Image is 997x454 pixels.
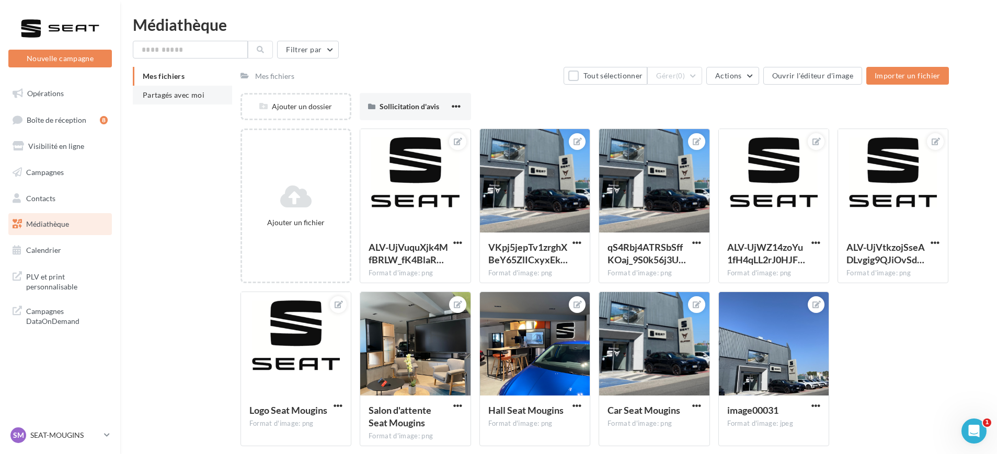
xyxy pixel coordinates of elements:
[8,425,112,445] a: SM SEAT-MOUGINS
[608,269,701,278] div: Format d'image: png
[647,67,702,85] button: Gérer(0)
[369,241,448,265] span: ALV-UjVuquXjk4MfBRLW_fK4BlaRQO9CH8Dkgcp4lo16HLpqsVwmDyR0
[26,270,108,292] span: PLV et print personnalisable
[727,269,820,278] div: Format d'image: png
[706,67,759,85] button: Actions
[6,109,114,131] a: Boîte de réception8
[255,71,294,82] div: Mes fichiers
[100,116,108,124] div: 8
[143,90,204,99] span: Partagés avec moi
[875,71,941,80] span: Importer un fichier
[608,404,680,416] span: Car Seat Mougins
[13,430,24,440] span: SM
[28,142,84,150] span: Visibilité en ligne
[369,432,462,441] div: Format d'image: png
[6,213,114,235] a: Médiathèque
[6,265,114,296] a: PLV et print personnalisable
[380,102,439,111] span: Sollicitation d'avis
[26,219,69,228] span: Médiathèque
[715,71,741,80] span: Actions
[6,135,114,157] a: Visibilité en ligne
[6,239,114,261] a: Calendrier
[143,72,185,80] span: Mes fichiers
[133,17,984,32] div: Médiathèque
[369,404,431,428] span: Salon d'attente Seat Mougins
[763,67,862,85] button: Ouvrir l'éditeur d'image
[26,304,108,327] span: Campagnes DataOnDemand
[846,269,939,278] div: Format d'image: png
[676,72,685,80] span: (0)
[369,269,462,278] div: Format d'image: png
[564,67,647,85] button: Tout sélectionner
[26,168,64,177] span: Campagnes
[983,418,991,427] span: 1
[30,430,100,440] p: SEAT-MOUGINS
[866,67,949,85] button: Importer un fichier
[488,241,568,265] span: VKpj5jepTv1zrghXBeY65ZlICxyxEkp7bfAGSu1c0J_YtTAup6ZNjrvAC4RyzIRFXPgfCL_nHRVJAWXjJw=s0
[6,300,114,331] a: Campagnes DataOnDemand
[26,246,61,254] span: Calendrier
[6,83,114,104] a: Opérations
[961,418,987,444] iframe: Intercom live chat
[249,404,327,416] span: Logo Seat Mougins
[488,419,581,428] div: Format d'image: png
[846,241,925,265] span: ALV-UjVtkzojSseADLvgig9QJiOvSdEyiZi2SbynfvaVeS6rCOeIqmAL
[242,101,350,112] div: Ajouter un dossier
[8,50,112,67] button: Nouvelle campagne
[6,188,114,209] a: Contacts
[277,41,339,59] button: Filtrer par
[27,115,86,124] span: Boîte de réception
[26,193,55,202] span: Contacts
[6,161,114,183] a: Campagnes
[27,89,64,98] span: Opérations
[608,419,701,428] div: Format d'image: png
[488,269,581,278] div: Format d'image: png
[727,404,778,416] span: image00031
[727,419,820,428] div: Format d'image: jpeg
[608,241,686,265] span: qS4Rbj4ATRSbSffKOaj_9S0k56j3Ue_Fw5Oa3_KkyAvX-QL9qPJycLn3IiXoo_eNtS07DnCE7Wln369GIA=s0
[488,404,564,416] span: Hall Seat Mougins
[727,241,805,265] span: ALV-UjWZ14zoYu1fH4qLL2rJ0HJFA5o7mRkireTXwDMYQ5ad-_uxi1hR
[249,419,342,428] div: Format d'image: png
[246,217,346,228] div: Ajouter un fichier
